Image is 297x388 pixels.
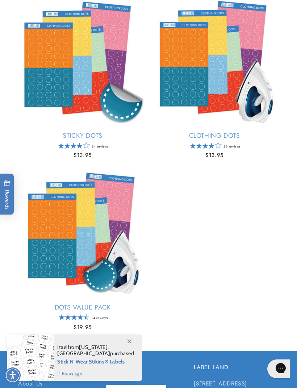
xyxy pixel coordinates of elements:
[150,132,279,140] a: Clothing Dots
[57,350,110,357] span: [GEOGRAPHIC_DATA]
[57,357,134,366] span: Stick N' Wear Stikins® Labels
[57,344,68,350] span: Itael
[79,344,108,350] span: [US_STATE]
[264,357,290,381] iframe: Gorgias live chat messenger
[57,344,134,357] span: from , purchased
[18,303,147,312] a: Dots Value Pack
[57,371,134,377] span: 11 hours ago
[4,179,11,209] span: Rewards
[5,367,21,383] div: Accessibility Menu
[194,364,279,371] h2: LABEL LAND
[4,3,88,21] button: Gorgias live chat
[18,132,147,140] a: Sticky Dots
